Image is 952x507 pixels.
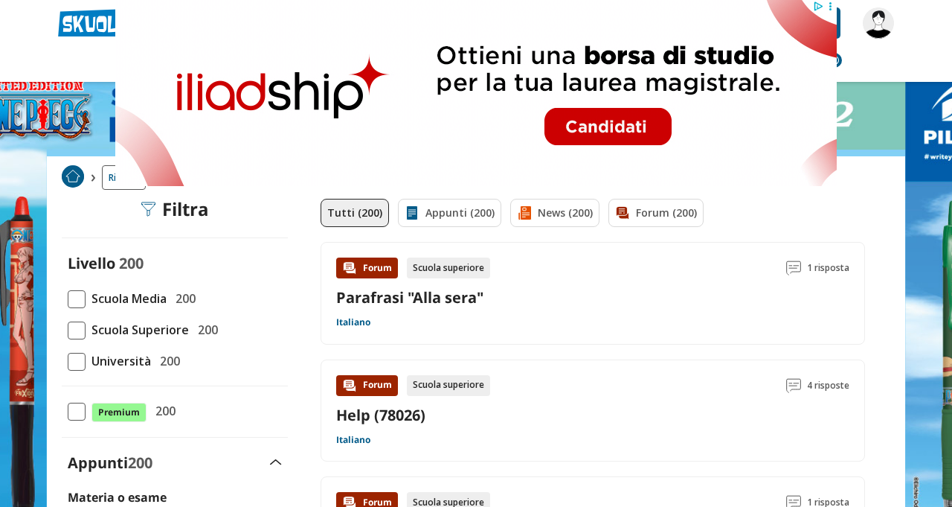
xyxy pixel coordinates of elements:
a: Ricerca [102,165,146,190]
a: Help (78026) [336,405,425,425]
span: 4 risposte [807,375,849,396]
a: Italiano [336,316,370,328]
img: Alexziccaadoramolooo [863,7,894,39]
span: Scuola Superiore [86,320,189,339]
a: Italiano [336,434,370,446]
span: Università [86,351,151,371]
a: Appunti (200) [398,199,501,227]
span: 200 [154,351,180,371]
div: Scuola superiore [407,258,490,278]
label: Livello [68,253,115,273]
img: Filtra filtri mobile [141,202,156,217]
div: Forum [336,375,398,396]
span: 200 [119,253,144,273]
span: 1 risposta [807,258,849,278]
label: Appunti [68,453,152,473]
img: News filtro contenuto [517,205,532,220]
img: Forum contenuto [342,378,357,393]
span: Premium [91,403,147,422]
div: Scuola superiore [407,375,490,396]
span: Scuola Media [86,289,167,308]
img: Forum filtro contenuto [615,205,630,220]
div: Forum [336,258,398,278]
img: Home [62,165,84,188]
a: Tutti (200) [321,199,389,227]
div: Filtra [141,199,209,220]
img: Apri e chiudi sezione [270,459,282,465]
img: Commenti lettura [786,261,801,275]
a: Parafrasi "Alla sera" [336,287,483,307]
a: Forum (200) [608,199,704,227]
span: 200 [170,289,196,308]
img: Commenti lettura [786,378,801,393]
label: Materia o esame [68,489,167,506]
img: Forum contenuto [342,261,357,275]
span: 200 [149,401,176,421]
a: News (200) [510,199,599,227]
a: Home [62,165,84,190]
img: Appunti filtro contenuto [405,205,419,220]
span: 200 [192,320,218,339]
span: 200 [128,453,152,473]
